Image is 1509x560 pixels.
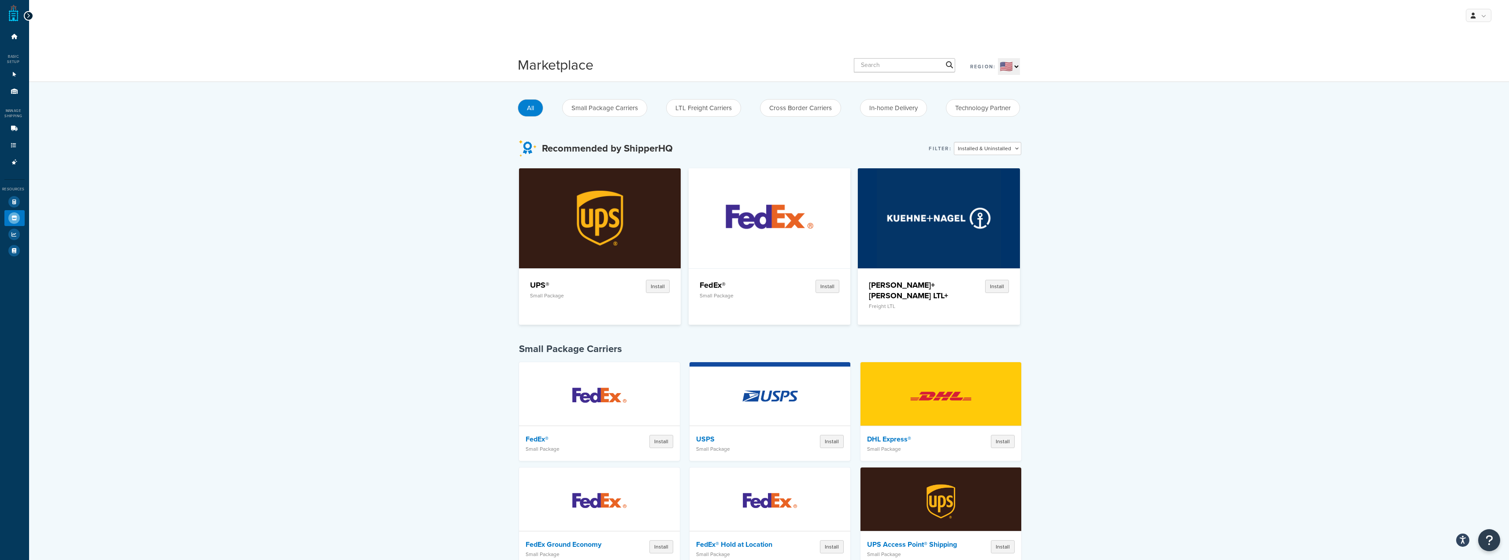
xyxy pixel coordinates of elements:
[867,446,958,452] p: Small Package
[646,280,670,293] button: Install
[867,540,958,549] h4: UPS Access Point® Shipping
[4,226,25,242] li: Analytics
[519,168,681,325] a: UPS®UPS®Small PackageInstall
[519,362,680,461] a: FedEx®FedEx®Small PackageInstall
[902,471,979,532] img: UPS Access Point® Shipping
[4,121,25,137] li: Carriers
[869,280,953,301] h4: [PERSON_NAME]+[PERSON_NAME] LTL+
[530,293,614,299] p: Small Package
[696,540,787,549] h4: FedEx® Hold at Location
[820,540,844,553] button: Install
[867,551,958,557] p: Small Package
[518,99,543,117] button: All
[860,362,1021,461] a: DHL Express®DHL Express®Small PackageInstall
[869,303,953,309] p: Freight LTL
[991,540,1015,553] button: Install
[4,154,25,171] li: Advanced Features
[561,471,638,532] img: FedEx Ground Economy
[860,99,927,117] button: In-home Delivery
[867,435,958,444] h4: DHL Express®
[538,168,662,268] img: UPS®
[985,280,1009,293] button: Install
[4,194,25,210] li: Test Your Rates
[4,29,25,45] li: Dashboard
[970,60,996,73] label: Region:
[816,280,839,293] button: Install
[991,435,1015,448] button: Install
[526,435,617,444] h4: FedEx®
[24,46,152,86] p: See your shipping analytics like never before. View key performance metrics in a user-friendly da...
[696,435,787,444] h4: USPS
[1478,529,1500,551] button: Open Resource Center
[731,471,808,532] img: FedEx® Hold at Location
[41,15,135,34] span: Welcome to the
[649,435,673,448] button: Install
[858,168,1020,325] a: Kuehne+Nagel LTL+[PERSON_NAME]+[PERSON_NAME] LTL+Freight LTLInstall
[760,99,841,117] button: Cross Border Carriers
[696,446,787,452] p: Small Package
[526,446,617,452] p: Small Package
[877,168,1001,268] img: Kuehne+Nagel LTL+
[820,435,844,448] button: Install
[519,342,1021,356] h4: Small Package Carriers
[707,168,832,268] img: FedEx®
[4,137,25,154] li: Shipping Rules
[526,540,617,549] h4: FedEx Ground Economy
[946,99,1020,117] button: Technology Partner
[696,551,787,557] p: Small Package
[530,280,614,290] h4: UPS®
[4,83,25,100] li: Origins
[562,99,647,117] button: Small Package Carriers
[689,168,851,325] a: FedEx®FedEx®Small PackageInstall
[649,540,673,553] button: Install
[731,365,808,427] img: USPS
[700,293,783,299] p: Small Package
[4,210,25,226] li: Marketplace
[518,55,593,75] h1: Marketplace
[854,58,955,72] input: Search
[35,25,141,44] span: All-New Analytics
[542,143,673,154] h3: Recommended by ShipperHQ
[700,280,783,290] h4: FedEx®
[67,96,110,113] a: Take tour
[690,362,850,461] a: USPSUSPSSmall PackageInstall
[666,99,741,117] button: LTL Freight Carriers
[561,365,638,427] img: FedEx®
[4,67,25,83] li: Websites
[526,551,617,557] p: Small Package
[929,142,951,155] label: Filter:
[4,243,25,259] li: Help Docs
[902,365,979,427] img: DHL Express®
